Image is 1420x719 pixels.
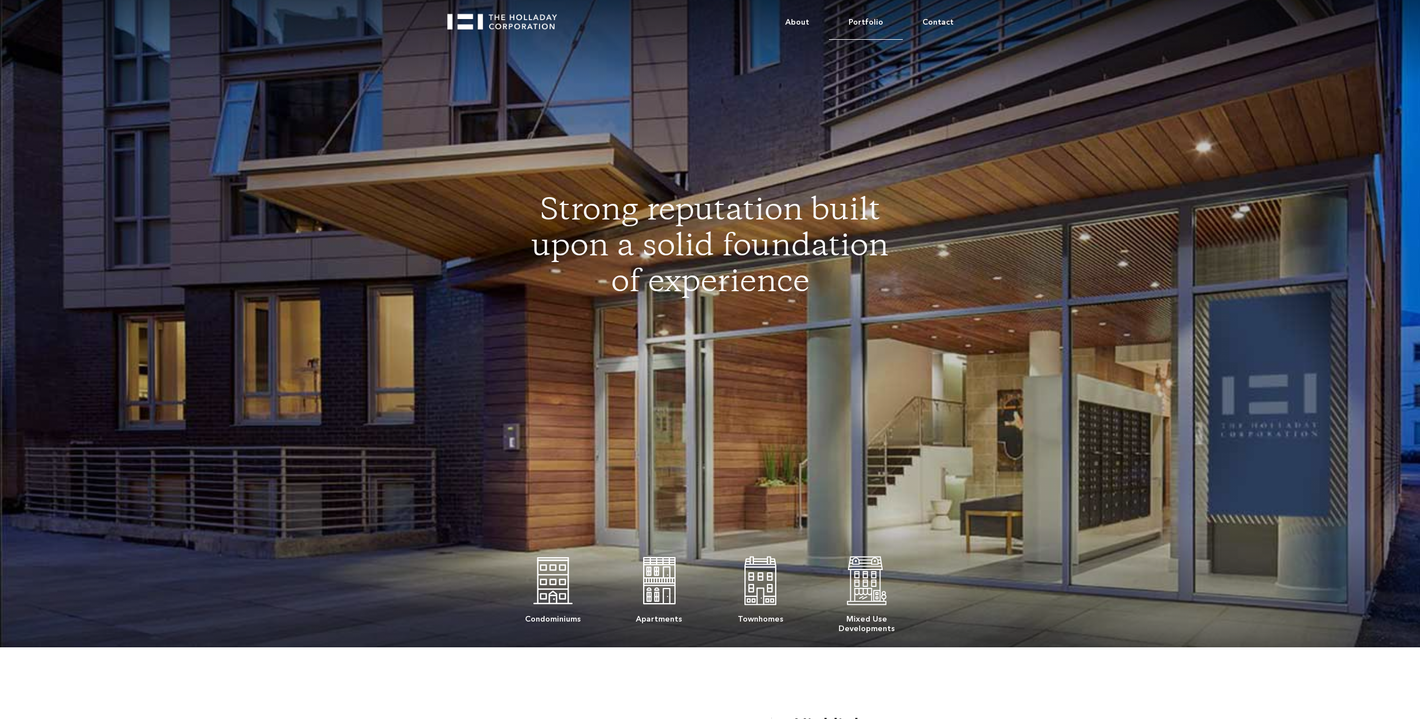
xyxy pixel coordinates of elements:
[903,6,973,39] a: Contact
[447,6,567,30] a: home
[738,609,784,624] div: Townhomes
[829,6,903,40] a: Portfolio
[838,609,895,633] div: Mixed Use Developments
[526,194,894,302] h1: Strong reputation built upon a solid foundation of experience
[636,609,682,624] div: Apartments
[525,609,581,624] div: Condominiums
[766,6,829,39] a: About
